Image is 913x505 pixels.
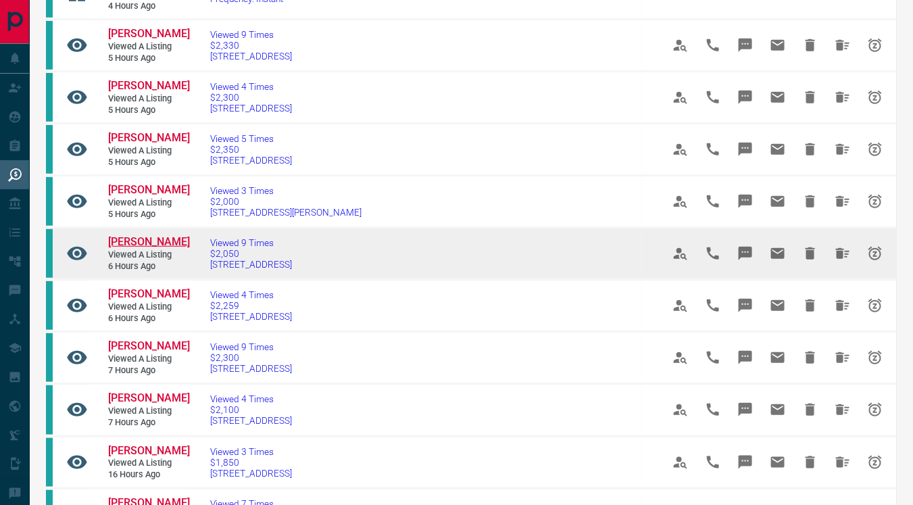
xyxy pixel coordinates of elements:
[794,289,826,322] span: Hide
[46,125,53,174] div: condos.ca
[859,393,891,426] span: Snooze
[210,92,292,103] span: $2,300
[762,237,794,270] span: Email
[108,365,189,377] span: 7 hours ago
[729,29,762,62] span: Message
[108,458,189,469] span: Viewed a Listing
[108,235,190,248] span: [PERSON_NAME]
[859,29,891,62] span: Snooze
[210,300,292,311] span: $2,259
[762,341,794,374] span: Email
[108,339,189,354] a: [PERSON_NAME]
[826,393,859,426] span: Hide All from Odette Velasquez
[794,133,826,166] span: Hide
[210,341,292,352] span: Viewed 9 Times
[108,444,189,458] a: [PERSON_NAME]
[826,133,859,166] span: Hide All from Katherine Chan
[108,131,190,144] span: [PERSON_NAME]
[46,333,53,382] div: condos.ca
[108,157,189,168] span: 5 hours ago
[210,29,292,62] a: Viewed 9 Times$2,330[STREET_ADDRESS]
[108,93,189,105] span: Viewed a Listing
[210,40,292,51] span: $2,330
[108,444,190,457] span: [PERSON_NAME]
[826,341,859,374] span: Hide All from Odette Velasquez
[794,29,826,62] span: Hide
[210,133,292,166] a: Viewed 5 Times$2,350[STREET_ADDRESS]
[826,29,859,62] span: Hide All from Katherine Chan
[210,155,292,166] span: [STREET_ADDRESS]
[46,21,53,70] div: condos.ca
[826,446,859,479] span: Hide All from Chak Tam
[108,406,189,417] span: Viewed a Listing
[697,133,729,166] span: Call
[859,237,891,270] span: Snooze
[664,393,697,426] span: View Profile
[697,289,729,322] span: Call
[108,79,190,92] span: [PERSON_NAME]
[859,446,891,479] span: Snooze
[762,81,794,114] span: Email
[210,248,292,259] span: $2,050
[859,133,891,166] span: Snooze
[762,185,794,218] span: Email
[210,289,292,300] span: Viewed 4 Times
[210,457,292,468] span: $1,850
[729,341,762,374] span: Message
[664,446,697,479] span: View Profile
[210,259,292,270] span: [STREET_ADDRESS]
[210,81,292,92] span: Viewed 4 Times
[729,393,762,426] span: Message
[859,341,891,374] span: Snooze
[108,339,190,352] span: [PERSON_NAME]
[859,81,891,114] span: Snooze
[108,313,189,324] span: 6 hours ago
[108,145,189,157] span: Viewed a Listing
[210,311,292,322] span: [STREET_ADDRESS]
[108,417,189,429] span: 7 hours ago
[664,185,697,218] span: View Profile
[729,185,762,218] span: Message
[210,289,292,322] a: Viewed 4 Times$2,259[STREET_ADDRESS]
[697,185,729,218] span: Call
[697,393,729,426] span: Call
[210,103,292,114] span: [STREET_ADDRESS]
[210,237,292,248] span: Viewed 9 Times
[762,29,794,62] span: Email
[794,81,826,114] span: Hide
[794,393,826,426] span: Hide
[108,131,189,145] a: [PERSON_NAME]
[210,415,292,426] span: [STREET_ADDRESS]
[697,237,729,270] span: Call
[210,29,292,40] span: Viewed 9 Times
[108,183,190,196] span: [PERSON_NAME]
[794,341,826,374] span: Hide
[210,446,292,457] span: Viewed 3 Times
[108,1,189,12] span: 4 hours ago
[108,235,189,249] a: [PERSON_NAME]
[210,352,292,363] span: $2,300
[108,469,189,481] span: 16 hours ago
[794,446,826,479] span: Hide
[210,185,362,196] span: Viewed 3 Times
[859,289,891,322] span: Snooze
[697,341,729,374] span: Call
[108,391,189,406] a: [PERSON_NAME]
[46,73,53,122] div: condos.ca
[697,29,729,62] span: Call
[794,185,826,218] span: Hide
[664,29,697,62] span: View Profile
[210,196,362,207] span: $2,000
[859,185,891,218] span: Snooze
[108,209,189,220] span: 5 hours ago
[794,237,826,270] span: Hide
[210,446,292,479] a: Viewed 3 Times$1,850[STREET_ADDRESS]
[826,289,859,322] span: Hide All from Katherine Chan
[697,81,729,114] span: Call
[108,249,189,261] span: Viewed a Listing
[729,289,762,322] span: Message
[210,393,292,426] a: Viewed 4 Times$2,100[STREET_ADDRESS]
[46,385,53,434] div: condos.ca
[697,446,729,479] span: Call
[664,341,697,374] span: View Profile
